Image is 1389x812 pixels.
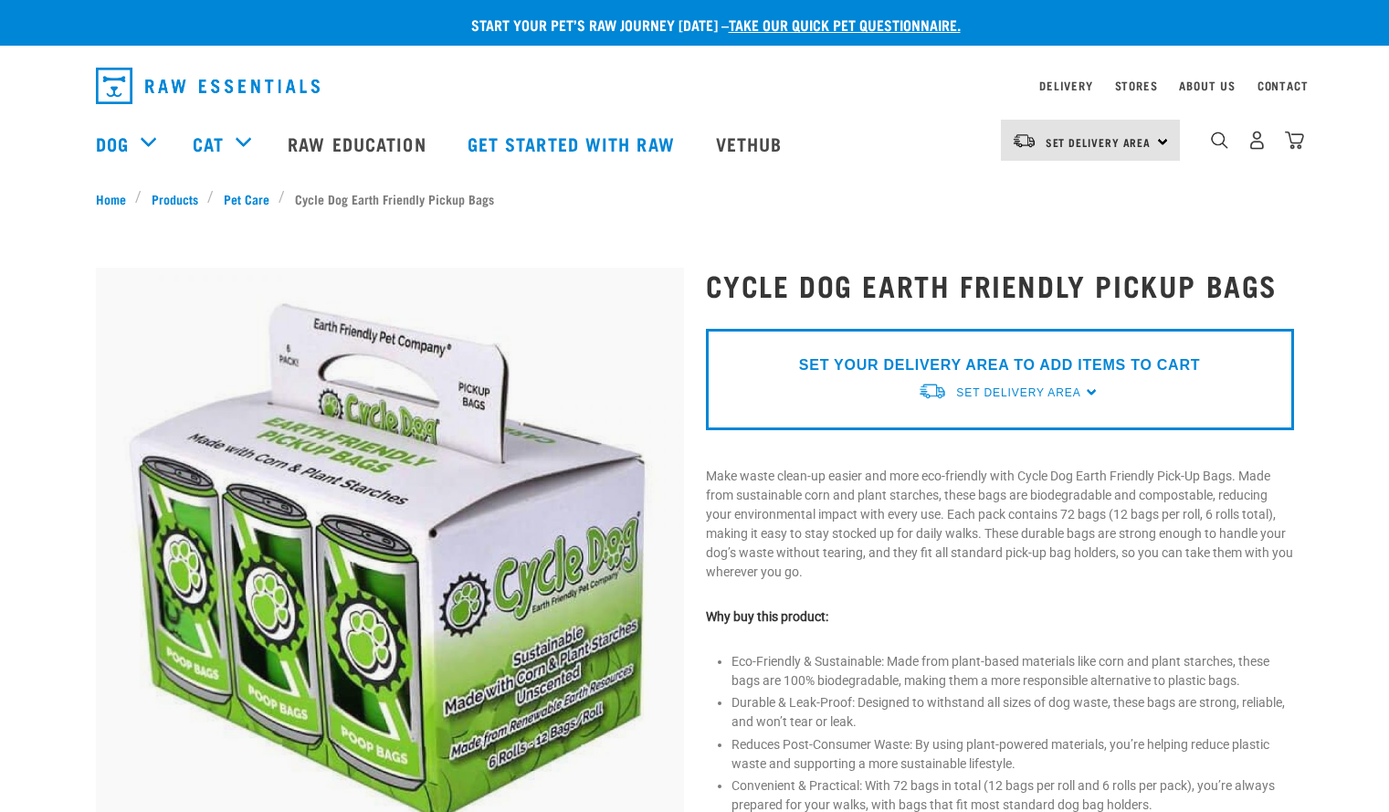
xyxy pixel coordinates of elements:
[706,467,1294,582] p: Make waste clean-up easier and more eco-friendly with Cycle Dog Earth Friendly Pick-Up Bags. Made...
[96,189,1294,208] nav: breadcrumbs
[1257,82,1309,89] a: Contact
[731,652,1294,691] li: Eco-Friendly & Sustainable: Made from plant-based materials like corn and plant starches, these b...
[1115,82,1158,89] a: Stores
[214,189,279,208] a: Pet Care
[193,130,224,157] a: Cat
[81,60,1309,111] nav: dropdown navigation
[1285,131,1304,150] img: home-icon@2x.png
[142,189,207,208] a: Products
[1046,139,1152,145] span: Set Delivery Area
[731,693,1294,732] li: Durable & Leak-Proof: Designed to withstand all sizes of dog waste, these bags are strong, reliab...
[698,107,805,180] a: Vethub
[1039,82,1092,89] a: Delivery
[799,354,1200,376] p: SET YOUR DELIVERY AREA TO ADD ITEMS TO CART
[96,189,136,208] a: Home
[918,382,947,401] img: van-moving.png
[706,269,1294,301] h1: Cycle Dog Earth Friendly Pickup Bags
[956,386,1080,399] span: Set Delivery Area
[96,130,129,157] a: Dog
[1211,132,1228,149] img: home-icon-1@2x.png
[706,609,828,624] strong: Why buy this product:
[729,20,961,28] a: take our quick pet questionnaire.
[731,735,1294,774] li: Reduces Post-Consumer Waste: By using plant-powered materials, you’re helping reduce plastic wast...
[1012,132,1036,149] img: van-moving.png
[449,107,698,180] a: Get started with Raw
[1179,82,1235,89] a: About Us
[1247,131,1267,150] img: user.png
[269,107,448,180] a: Raw Education
[96,68,320,104] img: Raw Essentials Logo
